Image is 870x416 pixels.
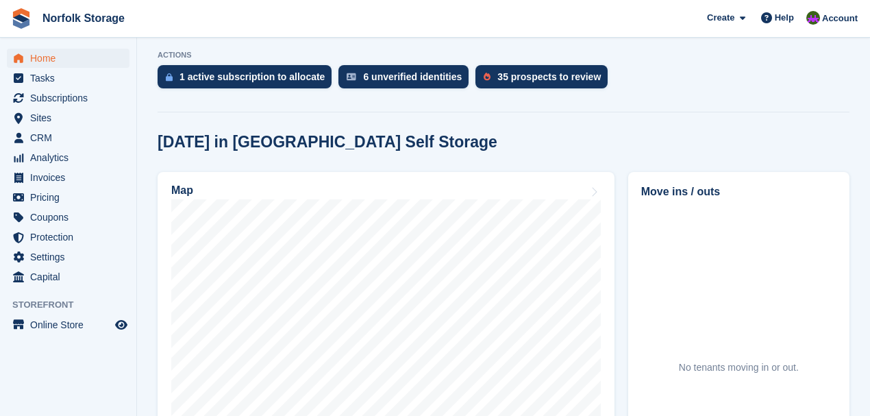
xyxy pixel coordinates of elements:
[12,298,136,312] span: Storefront
[497,71,601,82] div: 35 prospects to review
[30,108,112,127] span: Sites
[775,11,794,25] span: Help
[30,128,112,147] span: CRM
[7,168,129,187] a: menu
[171,184,193,197] h2: Map
[179,71,325,82] div: 1 active subscription to allocate
[30,315,112,334] span: Online Store
[7,128,129,147] a: menu
[7,267,129,286] a: menu
[679,360,799,375] div: No tenants moving in or out.
[822,12,858,25] span: Account
[158,133,497,151] h2: [DATE] in [GEOGRAPHIC_DATA] Self Storage
[7,108,129,127] a: menu
[7,148,129,167] a: menu
[30,49,112,68] span: Home
[30,188,112,207] span: Pricing
[158,65,338,95] a: 1 active subscription to allocate
[484,73,490,81] img: prospect-51fa495bee0391a8d652442698ab0144808aea92771e9ea1ae160a38d050c398.svg
[30,148,112,167] span: Analytics
[7,228,129,247] a: menu
[30,267,112,286] span: Capital
[363,71,462,82] div: 6 unverified identities
[158,51,849,60] p: ACTIONS
[30,168,112,187] span: Invoices
[641,184,836,200] h2: Move ins / outs
[113,317,129,333] a: Preview store
[707,11,734,25] span: Create
[7,188,129,207] a: menu
[11,8,32,29] img: stora-icon-8386f47178a22dfd0bd8f6a31ec36ba5ce8667c1dd55bd0f319d3a0aa187defe.svg
[30,88,112,108] span: Subscriptions
[806,11,820,25] img: Tom Pearson
[7,69,129,88] a: menu
[30,69,112,88] span: Tasks
[7,315,129,334] a: menu
[7,88,129,108] a: menu
[37,7,130,29] a: Norfolk Storage
[30,247,112,267] span: Settings
[338,65,475,95] a: 6 unverified identities
[7,208,129,227] a: menu
[30,228,112,247] span: Protection
[166,73,173,82] img: active_subscription_to_allocate_icon-d502201f5373d7db506a760aba3b589e785aa758c864c3986d89f69b8ff3...
[7,247,129,267] a: menu
[347,73,356,81] img: verify_identity-adf6edd0f0f0b5bbfe63781bf79b02c33cf7c696d77639b501bdc392416b5a36.svg
[475,65,614,95] a: 35 prospects to review
[30,208,112,227] span: Coupons
[7,49,129,68] a: menu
